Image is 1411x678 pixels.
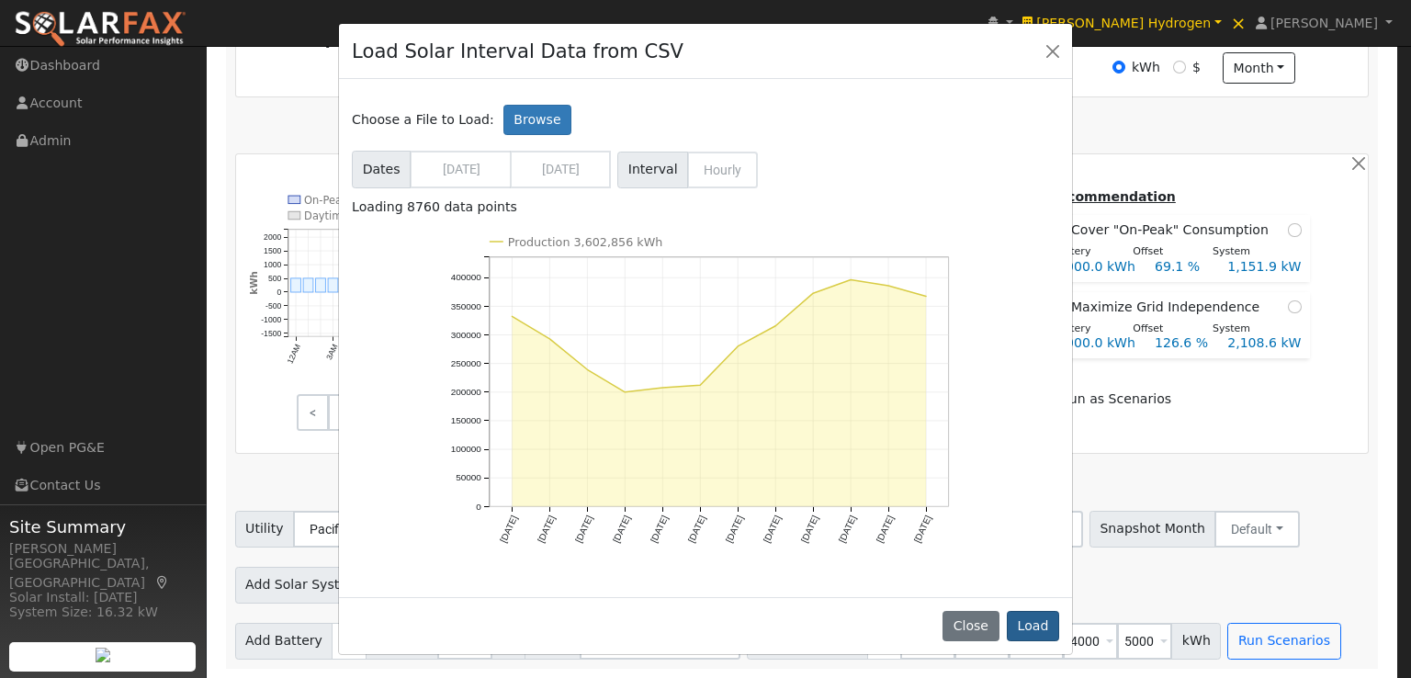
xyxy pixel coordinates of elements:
[352,151,411,188] span: Dates
[1007,611,1059,642] button: Load
[735,343,742,350] circle: onclick=""
[659,384,666,391] circle: onclick=""
[1040,38,1066,63] button: Close
[583,366,591,373] circle: onclick=""
[696,381,704,389] circle: onclick=""
[450,444,481,454] text: 100000
[536,514,557,544] text: [DATE]
[686,514,707,544] text: [DATE]
[724,514,745,544] text: [DATE]
[875,514,896,544] text: [DATE]
[450,415,481,425] text: 150000
[352,198,1059,217] div: Loading 8760 data points
[837,514,858,544] text: [DATE]
[611,514,632,544] text: [DATE]
[848,276,855,283] circle: onclick=""
[450,300,481,311] text: 350000
[498,514,519,544] text: [DATE]
[913,514,934,544] text: [DATE]
[943,611,999,642] button: Close
[450,329,481,339] text: 300000
[476,502,481,512] text: 0
[886,282,893,289] circle: onclick=""
[617,152,688,188] span: Interval
[507,235,662,249] text: Production 3,602,856 kWh
[450,272,481,282] text: 400000
[508,312,515,320] circle: onclick=""
[450,358,481,368] text: 250000
[352,110,494,130] span: Choose a File to Load:
[450,387,481,397] text: 200000
[573,514,594,544] text: [DATE]
[762,514,783,544] text: [DATE]
[503,105,571,136] label: Browse
[352,37,683,66] h4: Load Solar Interval Data from CSV
[456,473,481,483] text: 50000
[621,389,628,396] circle: onclick=""
[923,292,931,299] circle: onclick=""
[810,289,818,297] circle: onclick=""
[546,335,553,343] circle: onclick=""
[773,322,780,329] circle: onclick=""
[799,514,820,544] text: [DATE]
[649,514,670,544] text: [DATE]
